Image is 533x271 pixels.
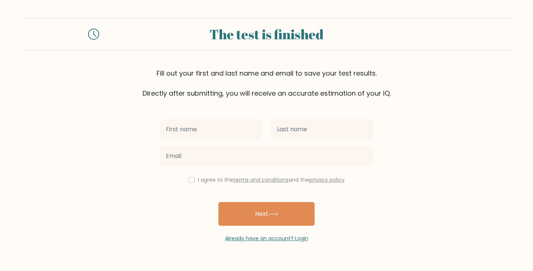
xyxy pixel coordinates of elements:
[160,119,262,140] input: First name
[22,68,511,98] div: Fill out your first and last name and email to save your test results. Directly after submitting,...
[233,176,289,184] a: terms and conditions
[198,176,345,184] label: I agree to the and the
[108,24,425,44] div: The test is finished
[309,176,345,184] a: privacy policy
[225,235,308,242] a: Already have an account? Login
[160,146,373,166] input: Email
[218,202,315,226] button: Next
[271,119,373,140] input: Last name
